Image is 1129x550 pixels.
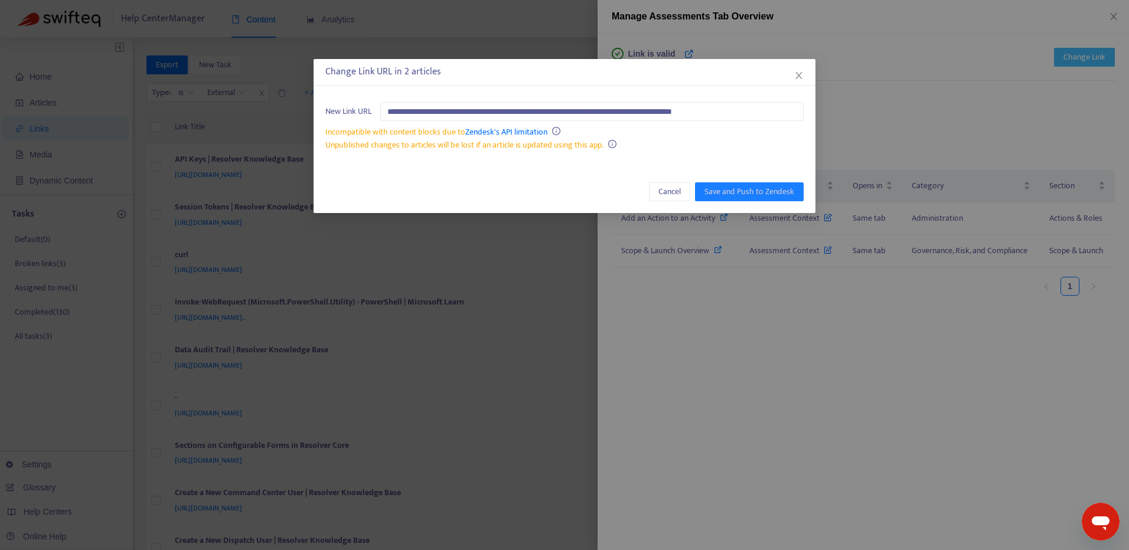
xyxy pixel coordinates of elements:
span: close [794,71,804,80]
div: Change Link URL in 2 articles [325,65,804,79]
span: Cancel [658,185,681,198]
span: New Link URL [325,105,371,118]
a: Zendesk's API limitation [465,125,547,139]
span: info-circle [552,127,560,135]
button: Close [792,69,805,82]
button: Cancel [649,182,690,201]
iframe: Button to launch messaging window [1082,503,1120,541]
span: info-circle [608,140,616,148]
span: Incompatible with content blocks due to [325,125,547,139]
button: Save and Push to Zendesk [695,182,804,201]
span: Unpublished changes to articles will be lost if an article is updated using this app. [325,138,603,152]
